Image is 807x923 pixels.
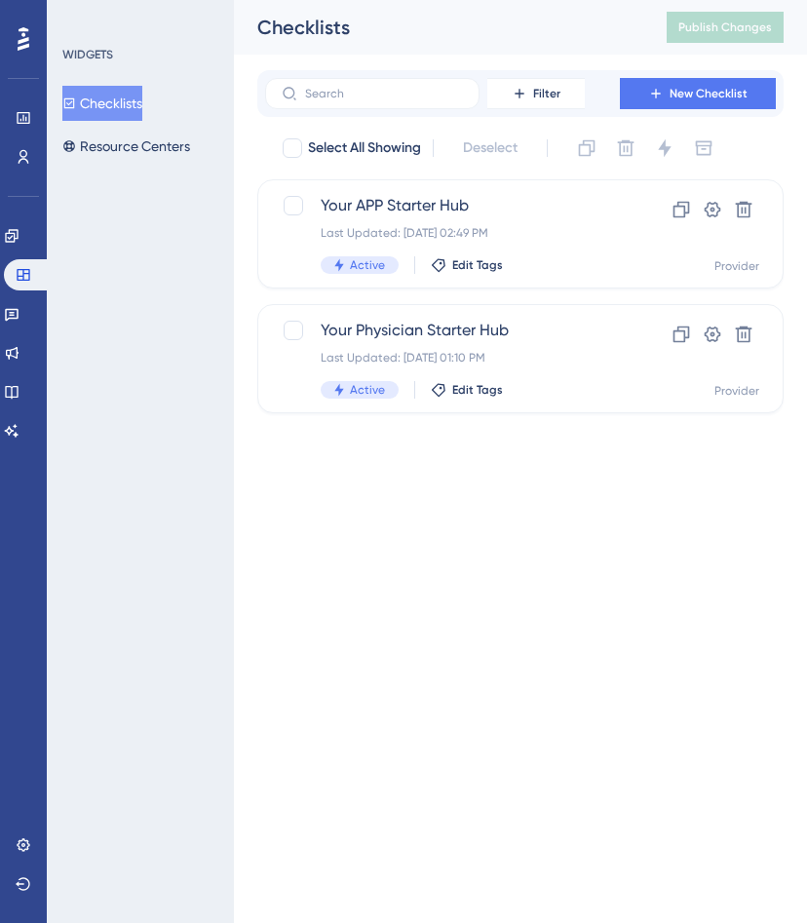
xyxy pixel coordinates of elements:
[487,78,585,109] button: Filter
[257,14,618,41] div: Checklists
[667,12,784,43] button: Publish Changes
[714,258,759,274] div: Provider
[670,86,748,101] span: New Checklist
[305,87,463,100] input: Search
[452,257,503,273] span: Edit Tags
[350,257,385,273] span: Active
[62,129,190,164] button: Resource Centers
[431,257,503,273] button: Edit Tags
[452,382,503,398] span: Edit Tags
[321,225,564,241] div: Last Updated: [DATE] 02:49 PM
[62,47,113,62] div: WIDGETS
[445,131,535,166] button: Deselect
[308,136,421,160] span: Select All Showing
[321,319,564,342] span: Your Physician Starter Hub
[350,382,385,398] span: Active
[62,86,142,121] button: Checklists
[321,194,564,217] span: Your APP Starter Hub
[533,86,560,101] span: Filter
[463,136,518,160] span: Deselect
[321,350,564,365] div: Last Updated: [DATE] 01:10 PM
[714,383,759,399] div: Provider
[678,19,772,35] span: Publish Changes
[620,78,776,109] button: New Checklist
[431,382,503,398] button: Edit Tags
